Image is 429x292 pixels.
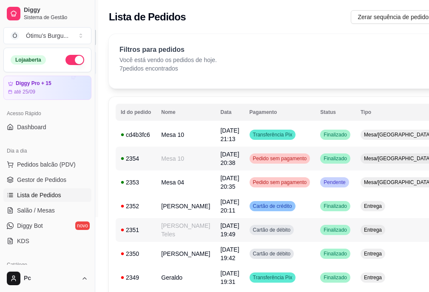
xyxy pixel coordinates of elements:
span: Ó [11,31,19,40]
span: Finalizado [322,203,349,210]
span: Finalizado [322,227,349,233]
div: Ótimu’s Burgu ... [26,31,68,40]
td: Mesa 10 [156,123,215,147]
span: [DATE] 20:35 [220,175,239,190]
span: Cartão de crédito [251,203,294,210]
button: Pc [3,268,91,289]
div: 2350 [121,249,151,258]
span: Transferência Pix [251,274,294,281]
span: Entrega [362,227,384,233]
td: Geraldo [156,266,215,289]
span: [DATE] 20:38 [220,151,239,166]
button: Pedidos balcão (PDV) [3,158,91,171]
div: cd4b3fc6 [121,130,151,139]
a: DiggySistema de Gestão [3,3,91,24]
p: Filtros para pedidos [119,45,217,55]
div: Catálogo [3,258,91,272]
span: Diggy Bot [17,221,43,230]
div: 2349 [121,273,151,282]
div: Loja aberta [11,55,46,65]
h2: Lista de Pedidos [109,10,186,24]
span: Finalizado [322,274,349,281]
span: Finalizado [322,155,349,162]
p: Você está vendo os pedidos de hoje. [119,56,217,64]
span: Pedido sem pagamento [251,179,309,186]
a: Lista de Pedidos [3,188,91,202]
span: Pedidos balcão (PDV) [17,160,76,169]
span: [DATE] 19:31 [220,270,239,285]
span: Lista de Pedidos [17,191,61,199]
div: 2353 [121,178,151,187]
td: [PERSON_NAME] [156,242,215,266]
span: Entrega [362,274,384,281]
span: Pc [24,275,78,282]
span: Salão / Mesas [17,206,55,215]
span: Pendente [322,179,347,186]
span: Cartão de débito [251,250,293,257]
span: Gestor de Pedidos [17,176,66,184]
span: Entrega [362,203,384,210]
span: Pedido sem pagamento [251,155,309,162]
th: Nome [156,104,215,121]
article: Diggy Pro + 15 [16,80,51,87]
span: Diggy [24,6,88,14]
span: [DATE] 19:49 [220,222,239,238]
div: 2352 [121,202,151,210]
span: Sistema de Gestão [24,14,88,21]
a: Diggy Botnovo [3,219,91,232]
a: Diggy Pro + 15até 25/09 [3,76,91,100]
span: KDS [17,237,29,245]
th: Data [215,104,244,121]
div: Acesso Rápido [3,107,91,120]
button: Select a team [3,27,91,44]
td: Mesa 04 [156,170,215,194]
span: [DATE] 21:13 [220,127,239,142]
th: Status [315,104,355,121]
td: Mesa 10 [156,147,215,170]
span: Transferência Pix [251,131,294,138]
td: [PERSON_NAME] Teles [156,218,215,242]
span: Cartão de débito [251,227,293,233]
span: [DATE] 20:11 [220,198,239,214]
div: 2354 [121,154,151,163]
div: Dia a dia [3,144,91,158]
article: até 25/09 [14,88,35,95]
p: 7 pedidos encontrados [119,64,217,73]
a: Dashboard [3,120,91,134]
a: Gestor de Pedidos [3,173,91,187]
button: Alterar Status [65,55,84,65]
span: Finalizado [322,250,349,257]
a: Salão / Mesas [3,204,91,217]
td: [PERSON_NAME] [156,194,215,218]
span: Dashboard [17,123,46,131]
span: Entrega [362,250,384,257]
div: 2351 [121,226,151,234]
span: [DATE] 19:42 [220,246,239,261]
th: Id do pedido [116,104,156,121]
span: Finalizado [322,131,349,138]
a: KDS [3,234,91,248]
th: Pagamento [244,104,315,121]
